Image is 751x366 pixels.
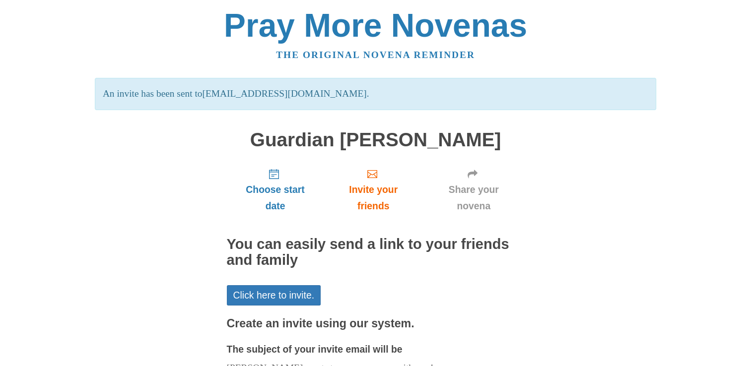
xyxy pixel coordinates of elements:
a: Share your novena [423,160,525,219]
span: Invite your friends [334,182,412,214]
label: The subject of your invite email will be [227,341,403,358]
a: Pray More Novenas [224,7,527,44]
a: Invite your friends [324,160,422,219]
a: Choose start date [227,160,324,219]
a: The original novena reminder [276,50,475,60]
p: An invite has been sent to [EMAIL_ADDRESS][DOMAIN_NAME] . [95,78,656,110]
h1: Guardian [PERSON_NAME] [227,129,525,151]
a: Click here to invite. [227,285,321,305]
h3: Create an invite using our system. [227,317,525,330]
span: Choose start date [237,182,314,214]
span: Share your novena [433,182,515,214]
h2: You can easily send a link to your friends and family [227,237,525,268]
